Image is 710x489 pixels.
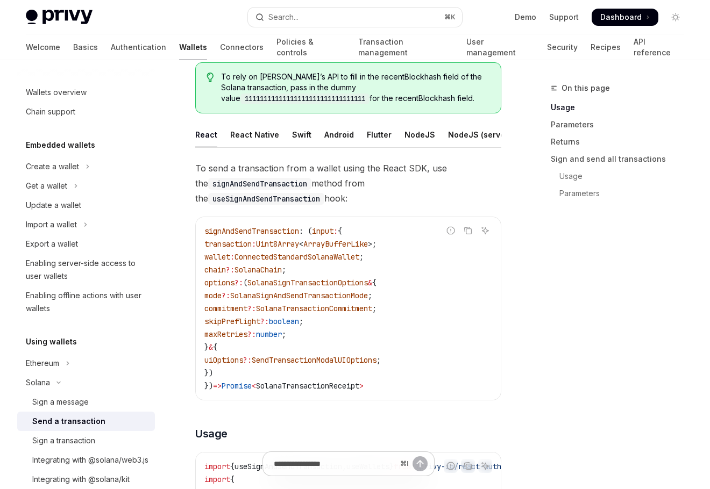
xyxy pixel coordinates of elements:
[230,122,279,147] div: React Native
[324,122,354,147] div: Android
[17,354,155,373] button: Toggle Ethereum section
[204,252,230,262] span: wallet
[204,317,260,326] span: skipPreflight
[26,10,93,25] img: light logo
[209,342,213,352] span: &
[515,12,536,23] a: Demo
[260,317,269,326] span: ?:
[73,34,98,60] a: Basics
[312,226,333,236] span: input
[547,34,578,60] a: Security
[268,11,299,24] div: Search...
[243,278,247,287] span: (
[204,381,213,391] span: })
[17,176,155,196] button: Toggle Get a wallet section
[26,179,67,192] div: Get a wallet
[338,226,342,236] span: {
[204,291,222,300] span: mode
[26,357,59,370] div: Ethereum
[17,102,155,121] a: Chain support
[359,252,364,262] span: ;
[634,34,684,60] a: API reference
[256,239,299,249] span: Uint8Array
[243,355,252,365] span: ?:
[292,122,311,147] div: Swift
[204,265,226,275] span: chain
[17,412,155,431] a: Send a transaction
[111,34,166,60] a: Authentication
[600,12,642,23] span: Dashboard
[26,257,148,283] div: Enabling server-side access to user wallets
[303,239,368,249] span: ArrayBufferLike
[240,94,370,104] code: 11111111111111111111111111111111
[17,254,155,286] a: Enabling server-side access to user wallets
[368,239,377,249] span: >;
[204,278,235,287] span: options
[444,13,456,21] span: ⌘ K
[256,381,359,391] span: SolanaTransactionReceipt
[282,329,286,339] span: ;
[17,470,155,489] a: Integrating with @solana/kit
[252,239,256,249] span: :
[26,34,60,60] a: Welcome
[247,304,256,313] span: ?:
[551,116,693,133] a: Parameters
[32,473,130,486] div: Integrating with @solana/kit
[230,291,368,300] span: SolanaSignAndSendTransactionMode
[252,381,256,391] span: <
[551,99,693,116] a: Usage
[220,34,264,60] a: Connectors
[26,105,75,118] div: Chain support
[282,265,286,275] span: ;
[404,122,435,147] div: NodeJS
[226,265,235,275] span: ?:
[592,9,658,26] a: Dashboard
[274,452,396,476] input: Ask a question...
[204,239,252,249] span: transaction
[195,122,217,147] div: React
[269,317,299,326] span: boolean
[551,150,693,168] a: Sign and send all transactions
[256,304,372,313] span: SolanaTransactionCommitment
[256,329,282,339] span: number
[17,196,155,215] a: Update a wallet
[213,381,222,391] span: =>
[204,304,247,313] span: commitment
[461,224,475,238] button: Copy the contents from the code block
[32,415,105,428] div: Send a transaction
[204,329,247,339] span: maxRetries
[26,335,77,348] h5: Using wallets
[26,376,50,389] div: Solana
[252,355,377,365] span: SendTransactionModalUIOptions
[221,71,490,104] span: To rely on [PERSON_NAME]’s API to fill in the recentBlockhash field of the Solana transaction, pa...
[333,226,338,236] span: :
[444,224,458,238] button: Report incorrect code
[26,139,95,152] h5: Embedded wallets
[466,34,534,60] a: User management
[372,304,377,313] span: ;
[17,286,155,318] a: Enabling offline actions with user wallets
[26,289,148,315] div: Enabling offline actions with user wallets
[32,454,148,466] div: Integrating with @solana/web3.js
[448,122,531,147] div: NodeJS (server-auth)
[230,252,235,262] span: :
[17,83,155,102] a: Wallets overview
[377,355,381,365] span: ;
[368,291,372,300] span: ;
[222,381,252,391] span: Promise
[247,278,368,287] span: SolanaSignTransactionOptions
[213,342,217,352] span: {
[276,34,345,60] a: Policies & controls
[204,226,299,236] span: signAndSendTransaction
[413,456,428,471] button: Send message
[299,317,303,326] span: ;
[222,291,230,300] span: ?:
[359,381,364,391] span: >
[26,218,77,231] div: Import a wallet
[17,157,155,176] button: Toggle Create a wallet section
[208,193,324,205] code: useSignAndSendTransaction
[204,355,243,365] span: uiOptions
[179,34,207,60] a: Wallets
[248,8,461,27] button: Open search
[235,252,359,262] span: ConnectedStandardSolanaWallet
